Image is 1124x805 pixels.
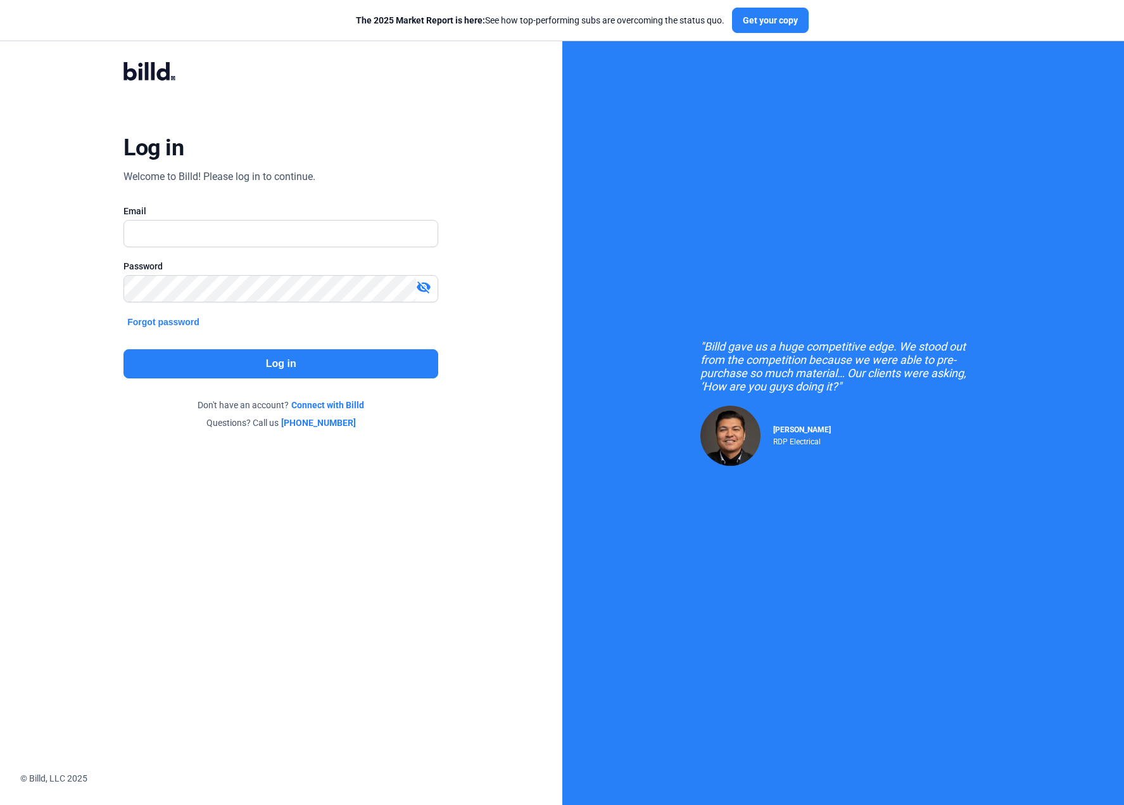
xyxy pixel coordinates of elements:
button: Forgot password [123,315,203,329]
div: Password [123,260,438,273]
button: Get your copy [732,8,809,33]
img: Raul Pacheco [700,406,761,466]
div: Log in [123,134,184,162]
div: Questions? Call us [123,416,438,429]
div: Don't have an account? [123,399,438,411]
mat-icon: visibility_off [416,280,431,295]
div: Welcome to Billd! Please log in to continue. [123,169,315,184]
a: [PHONE_NUMBER] [281,416,356,429]
div: RDP Electrical [773,434,831,446]
span: [PERSON_NAME] [773,425,831,434]
a: Connect with Billd [291,399,364,411]
div: Email [123,205,438,217]
span: The 2025 Market Report is here: [356,15,485,25]
button: Log in [123,349,438,378]
div: See how top-performing subs are overcoming the status quo. [356,14,724,27]
div: "Billd gave us a huge competitive edge. We stood out from the competition because we were able to... [700,340,985,393]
